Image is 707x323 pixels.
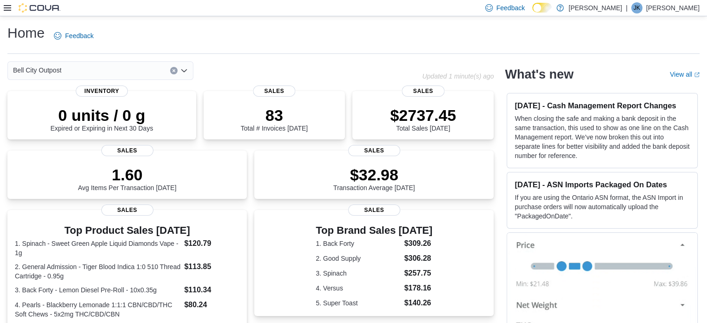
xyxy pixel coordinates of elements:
[515,114,690,160] p: When closing the safe and making a bank deposit in the same transaction, this used to show as one...
[78,165,177,184] p: 1.60
[404,297,433,309] dd: $140.26
[15,285,180,295] dt: 3. Back Forty - Lemon Diesel Pre-Roll - 10x0.35g
[241,106,308,125] p: 83
[515,180,690,189] h3: [DATE] - ASN Imports Packaged On Dates
[7,24,45,42] h1: Home
[333,165,415,184] p: $32.98
[333,165,415,191] div: Transaction Average [DATE]
[184,238,239,249] dd: $120.79
[316,283,400,293] dt: 4. Versus
[253,86,295,97] span: Sales
[390,106,456,132] div: Total Sales [DATE]
[568,2,622,13] p: [PERSON_NAME]
[15,239,180,257] dt: 1. Spinach - Sweet Green Apple Liquid Diamonds Vape - 1g
[50,26,97,45] a: Feedback
[50,106,153,125] p: 0 units / 0 g
[390,106,456,125] p: $2737.45
[515,193,690,221] p: If you are using the Ontario ASN format, the ASN Import in purchase orders will now automatically...
[316,239,400,248] dt: 1. Back Forty
[180,67,188,74] button: Open list of options
[404,268,433,279] dd: $257.75
[316,225,432,236] h3: Top Brand Sales [DATE]
[184,261,239,272] dd: $113.85
[404,253,433,264] dd: $306.28
[316,298,400,308] dt: 5. Super Toast
[50,106,153,132] div: Expired or Expiring in Next 30 Days
[170,67,178,74] button: Clear input
[316,254,400,263] dt: 2. Good Supply
[422,73,494,80] p: Updated 1 minute(s) ago
[101,204,153,216] span: Sales
[65,31,93,40] span: Feedback
[670,71,700,78] a: View allExternal link
[515,101,690,110] h3: [DATE] - Cash Management Report Changes
[634,2,640,13] span: JK
[184,284,239,296] dd: $110.34
[101,145,153,156] span: Sales
[404,283,433,294] dd: $178.16
[631,2,642,13] div: Justin Keen
[496,3,525,13] span: Feedback
[694,72,700,78] svg: External link
[532,3,552,13] input: Dark Mode
[402,86,444,97] span: Sales
[15,262,180,281] dt: 2. General Admission - Tiger Blood Indica 1:0 510 Thread Cartridge - 0.95g
[15,300,180,319] dt: 4. Pearls - Blackberry Lemonade 1:1:1 CBN/CBD/THC Soft Chews - 5x2mg THC/CBD/CBN
[646,2,700,13] p: [PERSON_NAME]
[626,2,628,13] p: |
[13,65,61,76] span: Bell City Outpost
[78,165,177,191] div: Avg Items Per Transaction [DATE]
[241,106,308,132] div: Total # Invoices [DATE]
[76,86,128,97] span: Inventory
[184,299,239,310] dd: $80.24
[505,67,573,82] h2: What's new
[404,238,433,249] dd: $309.26
[19,3,60,13] img: Cova
[316,269,400,278] dt: 3. Spinach
[348,204,400,216] span: Sales
[348,145,400,156] span: Sales
[15,225,239,236] h3: Top Product Sales [DATE]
